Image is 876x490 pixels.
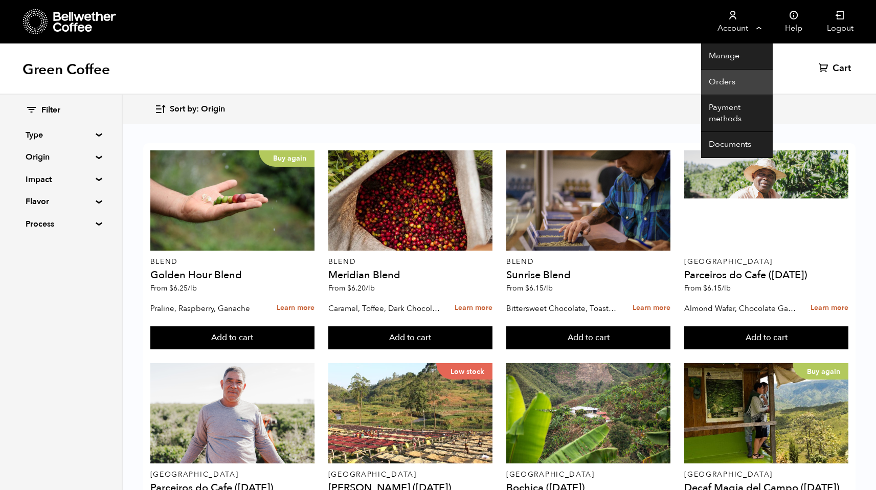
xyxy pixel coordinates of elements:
[684,326,848,350] button: Add to cart
[525,283,553,293] bdi: 6.15
[328,326,492,350] button: Add to cart
[506,270,670,280] h4: Sunrise Blend
[347,283,351,293] span: $
[506,326,670,350] button: Add to cart
[506,471,670,478] p: [GEOGRAPHIC_DATA]
[328,363,492,463] a: Low stock
[26,129,96,141] summary: Type
[150,301,262,316] p: Praline, Raspberry, Ganache
[684,283,731,293] span: From
[328,471,492,478] p: [GEOGRAPHIC_DATA]
[703,283,731,293] bdi: 6.15
[150,150,315,251] a: Buy again
[722,283,731,293] span: /lb
[436,363,492,380] p: Low stock
[701,95,773,132] a: Payment methods
[633,297,670,319] a: Learn more
[684,363,848,463] a: Buy again
[259,150,315,167] p: Buy again
[26,195,96,208] summary: Flavor
[23,60,110,79] h1: Green Coffee
[154,97,225,121] button: Sort by: Origin
[703,283,707,293] span: $
[811,297,848,319] a: Learn more
[506,301,618,316] p: Bittersweet Chocolate, Toasted Marshmallow, Candied Orange, Praline
[328,283,375,293] span: From
[150,270,315,280] h4: Golden Hour Blend
[150,258,315,265] p: Blend
[684,270,848,280] h4: Parceiros do Cafe ([DATE])
[150,326,315,350] button: Add to cart
[525,283,529,293] span: $
[26,151,96,163] summary: Origin
[506,283,553,293] span: From
[506,258,670,265] p: Blend
[701,70,773,96] a: Orders
[26,173,96,186] summary: Impact
[701,132,773,158] a: Documents
[328,258,492,265] p: Blend
[328,270,492,280] h4: Meridian Blend
[684,258,848,265] p: [GEOGRAPHIC_DATA]
[169,283,173,293] span: $
[347,283,375,293] bdi: 6.20
[544,283,553,293] span: /lb
[455,297,492,319] a: Learn more
[170,104,225,115] span: Sort by: Origin
[150,283,197,293] span: From
[366,283,375,293] span: /lb
[328,301,440,316] p: Caramel, Toffee, Dark Chocolate
[277,297,315,319] a: Learn more
[188,283,197,293] span: /lb
[833,62,851,75] span: Cart
[150,471,315,478] p: [GEOGRAPHIC_DATA]
[26,218,96,230] summary: Process
[701,43,773,70] a: Manage
[684,301,796,316] p: Almond Wafer, Chocolate Ganache, Bing Cherry
[41,105,60,116] span: Filter
[793,363,848,380] p: Buy again
[684,471,848,478] p: [GEOGRAPHIC_DATA]
[819,62,853,75] a: Cart
[169,283,197,293] bdi: 6.25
